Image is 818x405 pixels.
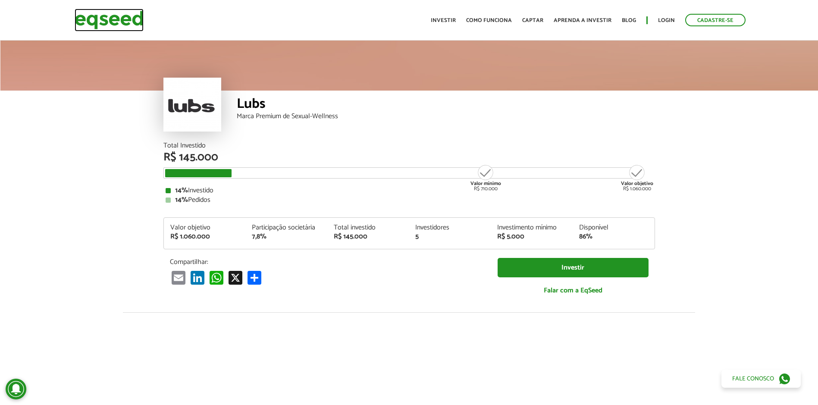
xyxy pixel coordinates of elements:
div: Disponível [579,224,648,231]
strong: Valor objetivo [621,179,653,188]
div: R$ 710.000 [470,164,502,192]
p: Compartilhar: [170,258,485,266]
a: Falar com a EqSeed [498,282,649,299]
a: Blog [622,18,636,23]
strong: 14% [175,194,188,206]
div: 5 [415,233,484,240]
div: 7,8% [252,233,321,240]
div: R$ 1.060.000 [170,233,239,240]
a: Compartilhar [246,270,263,285]
div: Participação societária [252,224,321,231]
div: Investidores [415,224,484,231]
a: Investir [498,258,649,277]
a: Cadastre-se [685,14,746,26]
div: R$ 5.000 [497,233,566,240]
div: 86% [579,233,648,240]
a: Aprenda a investir [554,18,611,23]
div: R$ 145.000 [334,233,403,240]
div: Total Investido [163,142,655,149]
a: WhatsApp [208,270,225,285]
div: Valor objetivo [170,224,239,231]
div: Pedidos [166,197,653,204]
div: R$ 145.000 [163,152,655,163]
a: X [227,270,244,285]
div: Investido [166,187,653,194]
div: Marca Premium de Sexual-Wellness [237,113,655,120]
div: R$ 1.060.000 [621,164,653,192]
strong: 14% [175,185,188,196]
div: Lubs [237,97,655,113]
a: Login [658,18,675,23]
a: Como funciona [466,18,512,23]
a: Investir [431,18,456,23]
a: Captar [522,18,543,23]
a: Email [170,270,187,285]
a: LinkedIn [189,270,206,285]
strong: Valor mínimo [470,179,501,188]
a: Fale conosco [721,370,801,388]
div: Investimento mínimo [497,224,566,231]
img: EqSeed [75,9,144,31]
div: Total investido [334,224,403,231]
